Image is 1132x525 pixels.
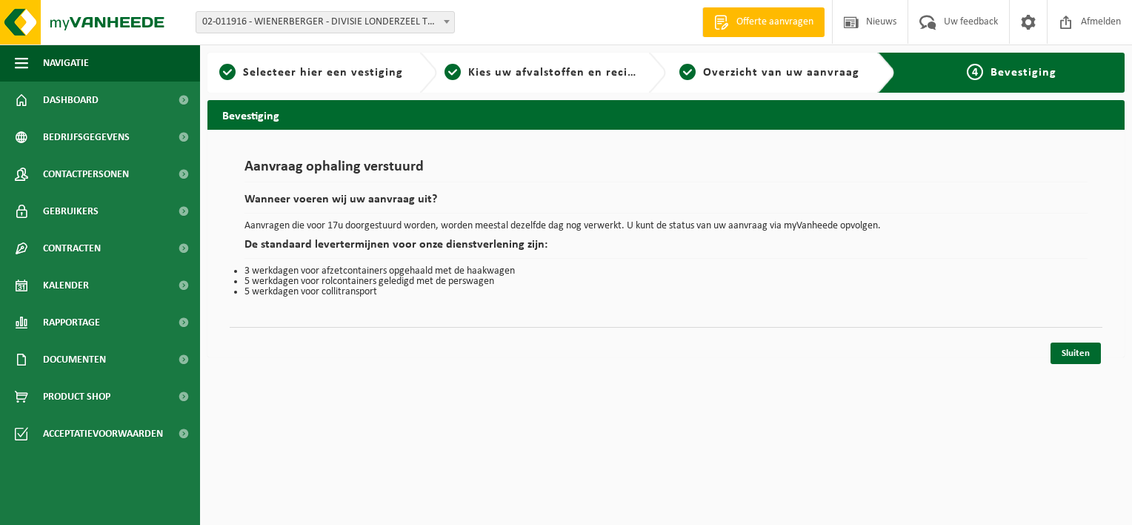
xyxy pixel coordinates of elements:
[207,100,1125,129] h2: Bevestiging
[703,67,859,79] span: Overzicht van uw aanvraag
[43,415,163,452] span: Acceptatievoorwaarden
[43,82,99,119] span: Dashboard
[43,341,106,378] span: Documenten
[733,15,817,30] span: Offerte aanvragen
[990,67,1056,79] span: Bevestiging
[468,67,672,79] span: Kies uw afvalstoffen en recipiënten
[244,194,1088,214] h2: Wanneer voeren wij uw aanvraag uit?
[673,64,866,82] a: 3Overzicht van uw aanvraag
[244,159,1088,182] h1: Aanvraag ophaling verstuurd
[43,378,110,415] span: Product Shop
[445,64,637,82] a: 2Kies uw afvalstoffen en recipiënten
[196,11,455,33] span: 02-011916 - WIENERBERGER - DIVISIE LONDERZEEL TOONZAAL - BREENDONK
[196,12,454,33] span: 02-011916 - WIENERBERGER - DIVISIE LONDERZEEL TOONZAAL - BREENDONK
[243,67,403,79] span: Selecteer hier een vestiging
[244,221,1088,231] p: Aanvragen die voor 17u doorgestuurd worden, worden meestal dezelfde dag nog verwerkt. U kunt de s...
[219,64,236,80] span: 1
[244,239,1088,259] h2: De standaard levertermijnen voor onze dienstverlening zijn:
[43,156,129,193] span: Contactpersonen
[702,7,825,37] a: Offerte aanvragen
[445,64,461,80] span: 2
[43,267,89,304] span: Kalender
[43,44,89,82] span: Navigatie
[244,287,1088,297] li: 5 werkdagen voor collitransport
[215,64,407,82] a: 1Selecteer hier een vestiging
[43,119,130,156] span: Bedrijfsgegevens
[244,277,1088,287] li: 5 werkdagen voor rolcontainers geledigd met de perswagen
[43,193,99,230] span: Gebruikers
[679,64,696,80] span: 3
[967,64,983,80] span: 4
[1051,343,1101,364] a: Sluiten
[43,304,100,341] span: Rapportage
[43,230,101,267] span: Contracten
[244,266,1088,277] li: 3 werkdagen voor afzetcontainers opgehaald met de haakwagen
